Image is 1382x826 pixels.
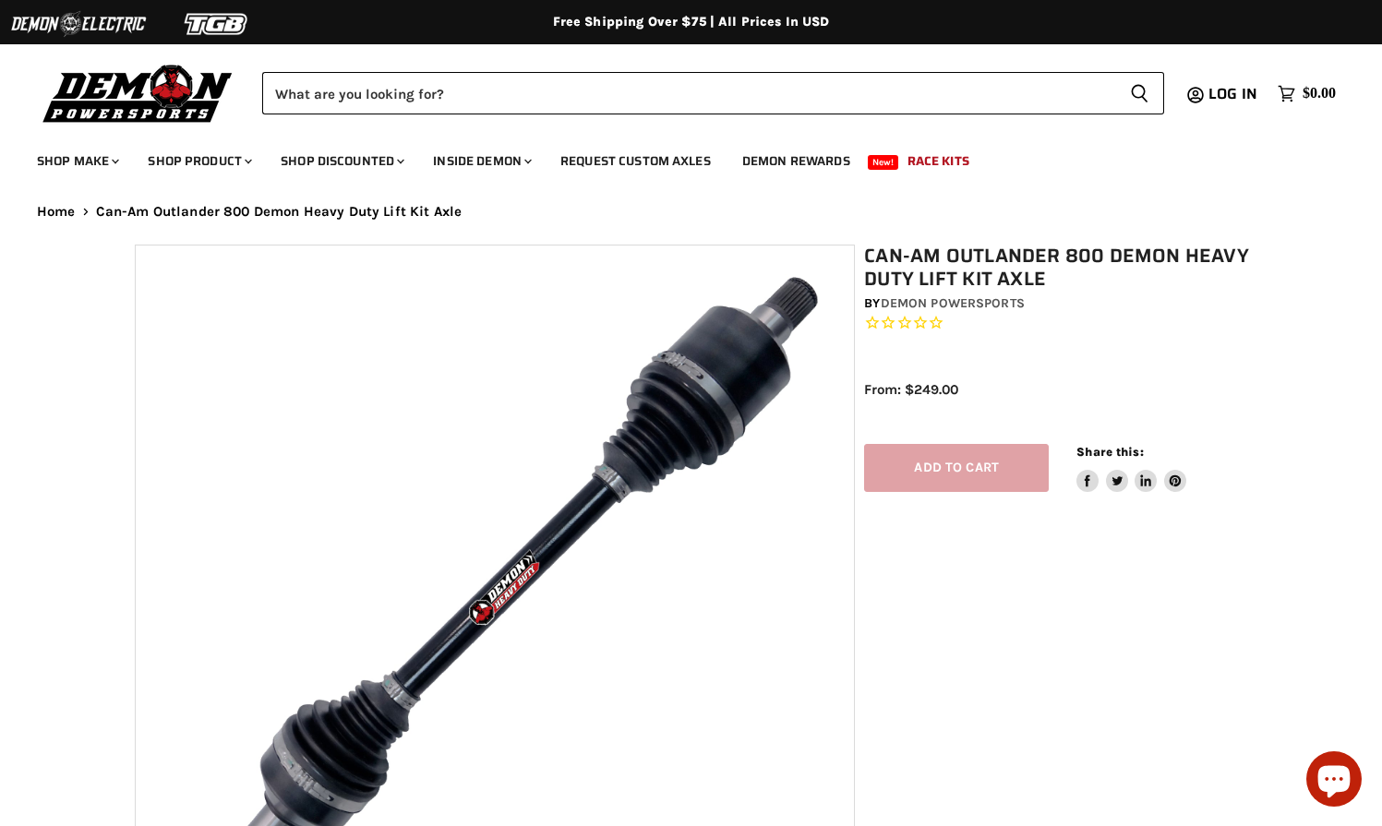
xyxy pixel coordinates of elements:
[868,155,899,170] span: New!
[1076,445,1143,459] span: Share this:
[37,204,76,220] a: Home
[864,381,958,398] span: From: $249.00
[1115,72,1164,114] button: Search
[23,135,1331,180] ul: Main menu
[9,6,148,42] img: Demon Electric Logo 2
[96,204,463,220] span: Can-Am Outlander 800 Demon Heavy Duty Lift Kit Axle
[1301,751,1367,811] inbox-online-store-chat: Shopify online store chat
[148,6,286,42] img: TGB Logo 2
[547,142,725,180] a: Request Custom Axles
[267,142,415,180] a: Shop Discounted
[1208,82,1257,105] span: Log in
[894,142,983,180] a: Race Kits
[1076,444,1186,493] aside: Share this:
[1303,85,1336,102] span: $0.00
[37,60,239,126] img: Demon Powersports
[1200,86,1268,102] a: Log in
[1268,80,1345,107] a: $0.00
[134,142,263,180] a: Shop Product
[23,142,130,180] a: Shop Make
[864,245,1256,291] h1: Can-Am Outlander 800 Demon Heavy Duty Lift Kit Axle
[419,142,543,180] a: Inside Demon
[262,72,1115,114] input: Search
[881,295,1025,311] a: Demon Powersports
[864,314,1256,333] span: Rated 0.0 out of 5 stars 0 reviews
[728,142,864,180] a: Demon Rewards
[262,72,1164,114] form: Product
[864,293,1256,314] div: by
